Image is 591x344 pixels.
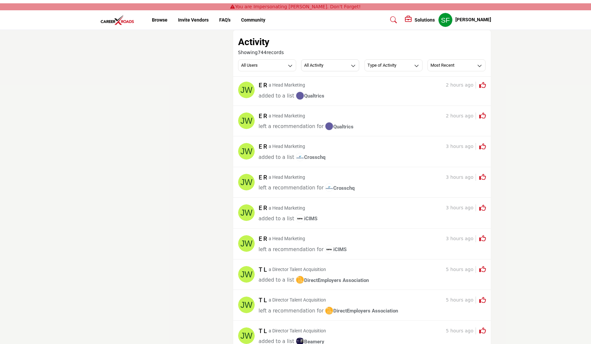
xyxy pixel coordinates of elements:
[479,205,486,211] i: Click to Rate this activity
[259,124,324,130] span: left a recommendation for
[325,307,333,315] img: image
[100,15,138,26] img: Site Logo
[296,154,325,160] span: Crosschq
[446,266,476,273] span: 5 hours ago
[259,143,267,150] h5: E R
[438,13,453,27] button: Show hide supplier dropdown
[296,215,317,223] a: imageiCIMS
[325,245,333,253] img: image
[479,266,486,273] i: Click to Rate this activity
[301,59,359,71] button: All Activity
[178,17,209,23] a: Invite Vendors
[325,124,354,130] span: Qualtrics
[238,204,255,221] img: avtar-image
[296,153,304,161] img: image
[415,17,435,23] h5: Solutions
[238,82,255,98] img: avtar-image
[296,154,325,162] a: imageCrosschq
[325,185,355,191] span: Crosschq
[259,174,267,181] h5: E R
[296,216,317,222] span: iCIMS
[479,297,486,304] i: Click to Rate this activity
[241,17,265,23] a: Community
[446,297,476,304] span: 5 hours ago
[259,297,267,304] h5: T L
[446,143,476,150] span: 3 hours ago
[259,154,295,160] span: added to a list
[296,214,304,223] img: image
[269,235,305,242] p: a Head Marketing
[259,246,324,252] span: left a recommendation for
[269,143,305,150] p: a Head Marketing
[269,174,305,181] p: a Head Marketing
[238,112,255,129] img: avtar-image
[325,184,355,192] a: imageCrosschq
[269,112,305,119] p: a Head Marketing
[446,174,476,181] span: 3 hours ago
[384,15,401,25] a: Search
[259,235,267,242] h5: E R
[479,112,486,119] i: Click to Rate this activity
[269,266,326,273] p: a Director Talent Acquisition
[325,123,354,131] a: imageQualtrics
[238,297,255,313] img: avtar-image
[296,92,304,100] img: image
[238,59,296,71] button: All Users
[259,112,267,120] h5: E R
[455,17,491,23] h5: [PERSON_NAME]
[259,327,267,335] h5: T L
[269,297,326,304] p: a Director Talent Acquisition
[259,93,295,99] span: added to a list
[259,277,295,283] span: added to a list
[259,204,267,212] h5: E R
[304,62,323,68] h3: All Activity
[325,122,333,130] img: image
[446,327,476,334] span: 5 hours ago
[269,82,305,89] p: a Head Marketing
[405,16,435,24] div: Solutions
[258,50,267,55] span: 744
[479,235,486,242] i: Click to Rate this activity
[325,246,347,254] a: imageiCIMS
[325,307,398,315] a: imageDirectEmployers Association
[430,62,454,68] h3: Most Recent
[325,183,333,192] img: image
[479,82,486,89] i: Click to Rate this activity
[296,277,369,283] span: DirectEmployers Association
[259,216,295,222] span: added to a list
[364,59,423,71] button: Type of Activity
[296,276,304,284] img: image
[241,62,258,68] h3: All Users
[446,82,476,89] span: 2 hours ago
[479,327,486,334] i: Click to Rate this activity
[325,308,398,314] span: DirectEmployers Association
[269,327,326,334] p: a Director Talent Acquisition
[259,266,267,273] h5: T L
[259,185,324,191] span: left a recommendation for
[259,82,267,89] h5: E R
[446,235,476,242] span: 3 hours ago
[238,35,269,49] h2: Activity
[238,235,255,252] img: avtar-image
[479,174,486,180] i: Click to Rate this activity
[296,276,369,285] a: imageDirectEmployers Association
[238,174,255,190] img: avtar-image
[259,308,324,314] span: left a recommendation for
[427,59,486,71] button: Most Recent
[296,92,324,101] a: imageQualtrics
[446,204,476,211] span: 3 hours ago
[219,17,230,23] a: FAQ's
[479,143,486,150] i: Click to Rate this activity
[152,17,167,23] a: Browse
[446,112,476,119] span: 2 hours ago
[238,143,255,160] img: avtar-image
[325,246,347,252] span: iCIMS
[296,93,324,99] span: Qualtrics
[269,205,305,212] p: a Head Marketing
[238,327,255,344] img: avtar-image
[238,49,284,56] span: Showing records
[238,266,255,283] img: avtar-image
[367,62,396,68] h3: Type of Activity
